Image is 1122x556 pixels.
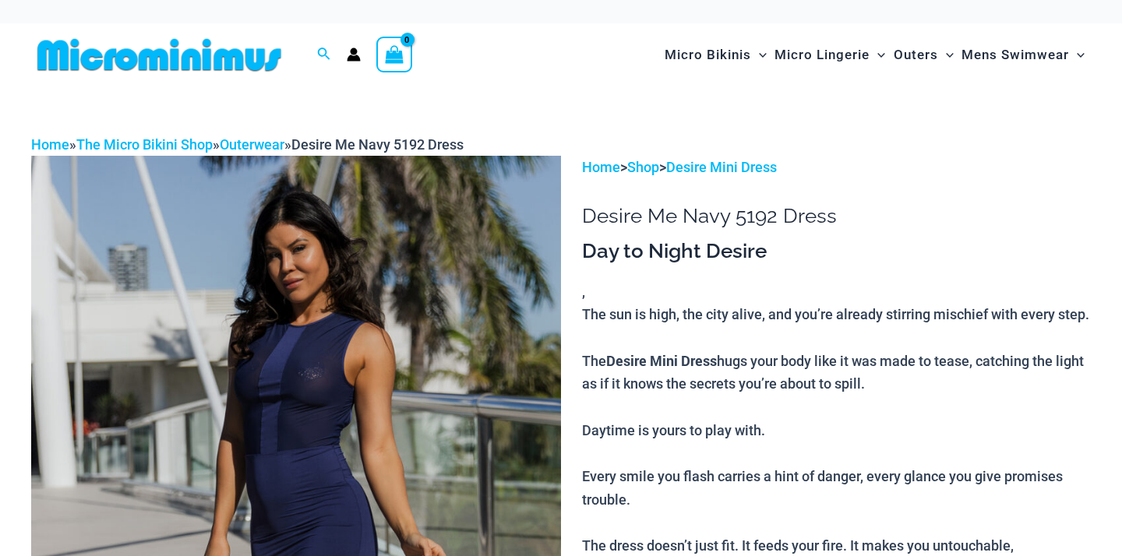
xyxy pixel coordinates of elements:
[958,31,1088,79] a: Mens SwimwearMenu ToggleMenu Toggle
[31,136,69,153] a: Home
[771,31,889,79] a: Micro LingerieMenu ToggleMenu Toggle
[938,35,954,75] span: Menu Toggle
[774,35,870,75] span: Micro Lingerie
[661,31,771,79] a: Micro BikinisMenu ToggleMenu Toggle
[890,31,958,79] a: OutersMenu ToggleMenu Toggle
[665,35,751,75] span: Micro Bikinis
[376,37,412,72] a: View Shopping Cart, empty
[317,45,331,65] a: Search icon link
[347,48,361,62] a: Account icon link
[31,136,464,153] span: » » »
[627,159,659,175] a: Shop
[582,159,620,175] a: Home
[31,37,288,72] img: MM SHOP LOGO FLAT
[220,136,284,153] a: Outerwear
[76,136,213,153] a: The Micro Bikini Shop
[894,35,938,75] span: Outers
[658,29,1091,81] nav: Site Navigation
[582,238,1091,265] h3: Day to Night Desire
[582,204,1091,228] h1: Desire Me Navy 5192 Dress
[582,156,1091,179] p: > >
[291,136,464,153] span: Desire Me Navy 5192 Dress
[606,351,717,370] b: Desire Mini Dress
[751,35,767,75] span: Menu Toggle
[666,159,777,175] a: Desire Mini Dress
[870,35,885,75] span: Menu Toggle
[1069,35,1085,75] span: Menu Toggle
[961,35,1069,75] span: Mens Swimwear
